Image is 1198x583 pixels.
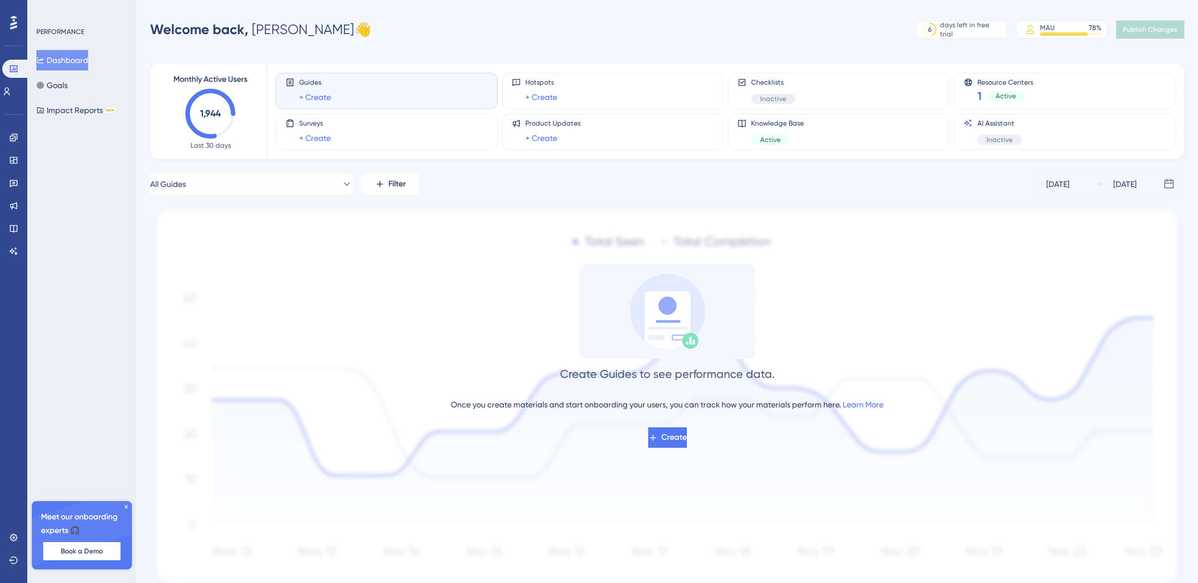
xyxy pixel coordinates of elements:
a: + Create [525,131,557,145]
button: Publish Changes [1116,20,1184,39]
span: All Guides [150,177,186,191]
button: Goals [36,75,68,95]
button: Dashboard [36,50,88,70]
a: + Create [299,131,331,145]
text: 1,944 [200,108,221,119]
span: Guides [299,78,331,87]
span: Hotspots [525,78,557,87]
span: Filter [388,177,406,191]
div: Create Guides to see performance data. [560,366,775,382]
div: BETA [105,107,115,113]
div: MAU [1040,23,1055,32]
div: 6 [928,25,932,34]
span: Welcome back, [150,21,248,38]
span: Resource Centers [977,78,1033,86]
div: days left in free trial [940,20,1003,39]
font: Impact Reports [47,103,103,117]
div: PERFORMANCE [36,27,84,36]
span: Publish Changes [1123,25,1178,34]
button: Book a Demo [43,542,121,560]
span: Active [760,135,781,144]
button: Create [648,427,687,448]
span: Surveys [299,119,331,128]
span: 1 [977,88,982,104]
div: % [1089,23,1101,32]
span: Monthly Active Users [173,73,247,86]
a: + Create [299,90,331,104]
span: Meet our onboarding experts 🎧 [41,510,123,538]
div: [DATE] [1113,177,1137,191]
button: All Guides [150,173,353,195]
font: 78 [1089,24,1096,32]
span: Checklists [751,78,795,87]
span: Inactive [986,135,1013,144]
span: Last 30 days [190,141,231,150]
span: Product Updates [525,119,581,128]
span: Knowledge Base [751,119,804,128]
button: Filter [362,173,418,195]
div: [PERSON_NAME] 👋 [150,20,371,39]
span: AI Assistant [977,119,1022,128]
span: Inactive [760,94,786,103]
span: Book a Demo [61,547,103,556]
a: Learn More [843,400,884,409]
button: Impact ReportsBETA [36,100,115,120]
font: Dashboard [47,53,88,67]
span: Active [996,91,1016,101]
font: Goals [47,78,68,92]
div: Once you create materials and start onboarding your users, you can track how your materials perfo... [451,398,884,411]
span: Create [661,431,687,444]
div: [DATE] [1046,177,1070,191]
a: + Create [525,90,557,104]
